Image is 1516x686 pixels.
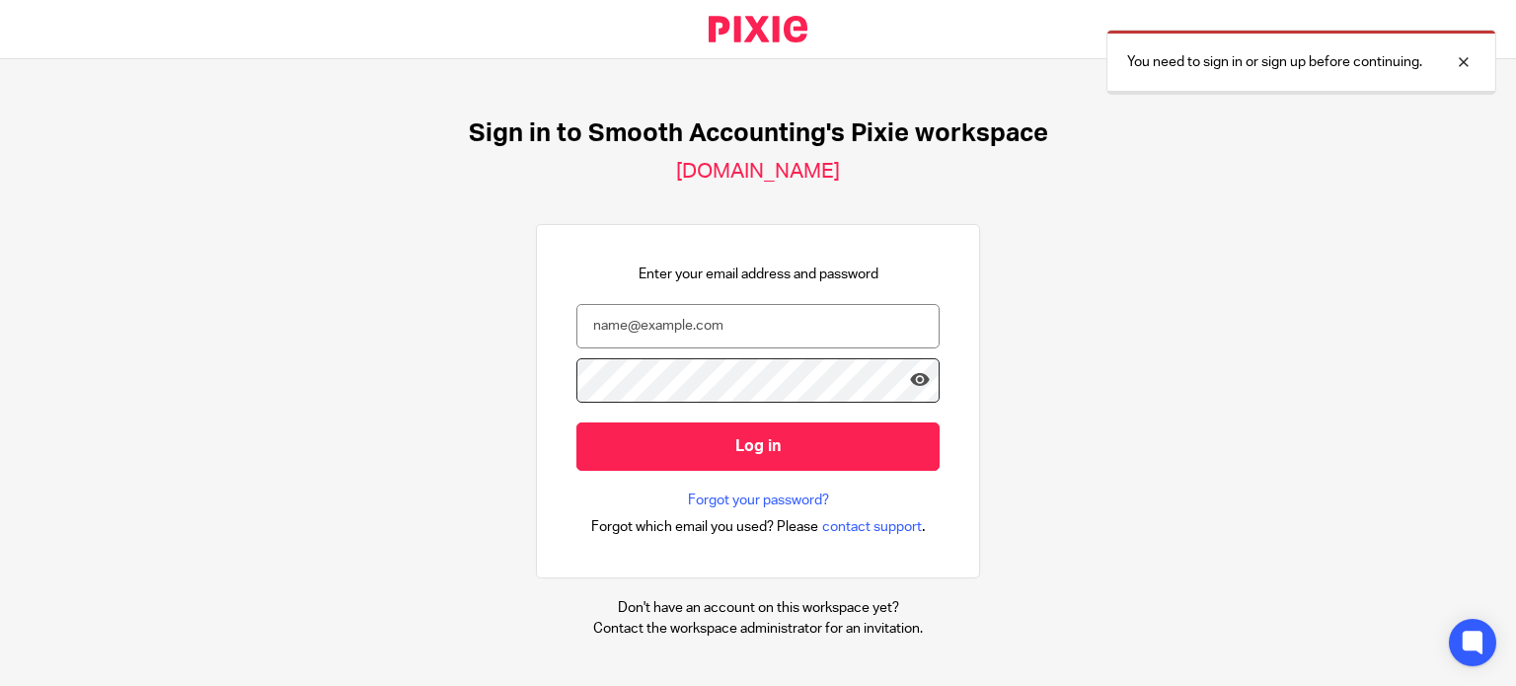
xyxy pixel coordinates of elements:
a: Forgot your password? [688,491,829,510]
p: Enter your email address and password [639,265,878,284]
input: name@example.com [576,304,940,348]
h2: [DOMAIN_NAME] [676,159,840,185]
div: . [591,515,926,538]
p: Contact the workspace administrator for an invitation. [593,619,923,639]
span: Forgot which email you used? Please [591,517,818,537]
p: Don't have an account on this workspace yet? [593,598,923,618]
input: Log in [576,422,940,471]
p: You need to sign in or sign up before continuing. [1127,52,1422,72]
span: contact support [822,517,922,537]
h1: Sign in to Smooth Accounting's Pixie workspace [469,118,1048,149]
